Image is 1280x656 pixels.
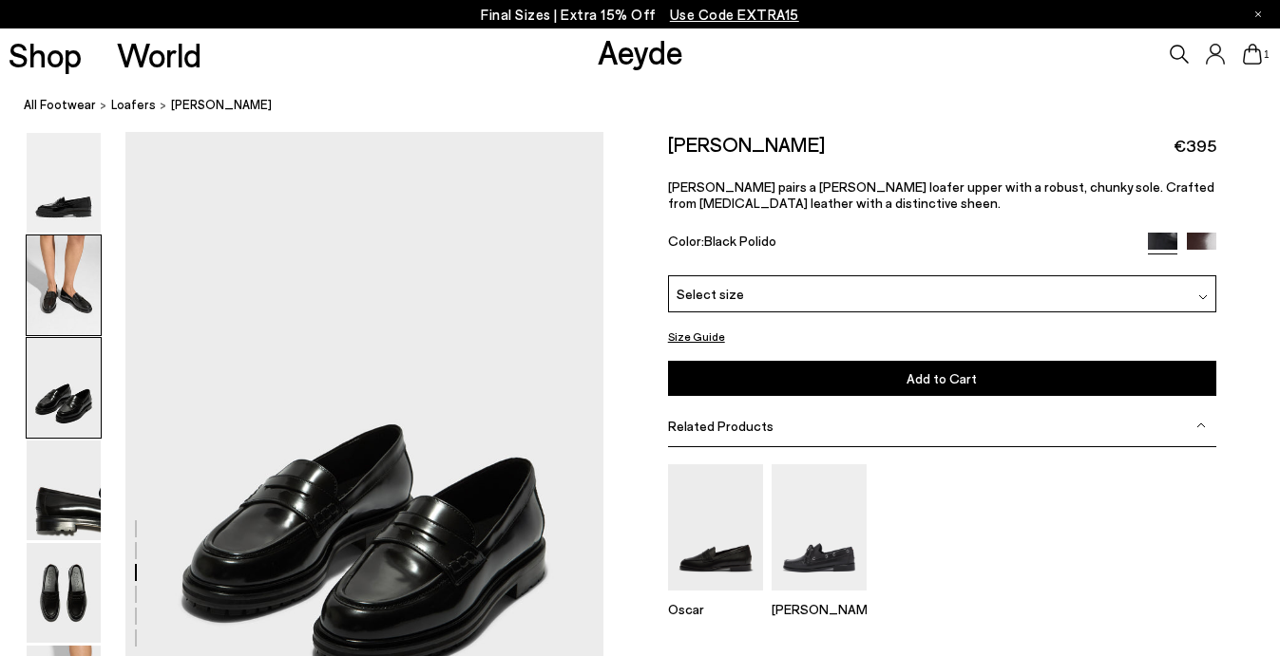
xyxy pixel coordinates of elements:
[27,235,101,335] img: Leon Loafers - Image 2
[668,361,1216,396] button: Add to Cart
[1198,292,1208,302] img: svg%3E
[24,95,96,115] a: All Footwear
[772,601,867,617] p: [PERSON_NAME]
[668,577,763,617] a: Oscar Leather Loafers Oscar
[27,133,101,233] img: Leon Loafers - Image 1
[668,418,774,434] span: Related Products
[117,38,201,71] a: World
[772,577,867,617] a: Harris Leather Moccasin Flats [PERSON_NAME]
[27,440,101,540] img: Leon Loafers - Image 4
[9,38,82,71] a: Shop
[1196,421,1206,430] img: svg%3E
[111,97,156,112] span: Loafers
[704,233,776,249] span: Black Polido
[1262,49,1271,60] span: 1
[677,284,744,304] span: Select size
[27,338,101,438] img: Leon Loafers - Image 3
[1243,44,1262,65] a: 1
[668,132,825,156] h2: [PERSON_NAME]
[668,464,763,590] img: Oscar Leather Loafers
[481,3,799,27] p: Final Sizes | Extra 15% Off
[668,601,763,617] p: Oscar
[171,95,272,115] span: [PERSON_NAME]
[111,95,156,115] a: Loafers
[772,464,867,590] img: Harris Leather Moccasin Flats
[670,6,799,23] span: Navigate to /collections/ss25-final-sizes
[668,325,725,348] button: Size Guide
[668,233,1131,254] div: Color:
[598,31,683,71] a: Aeyde
[27,543,101,643] img: Leon Loafers - Image 5
[24,80,1280,132] nav: breadcrumb
[1174,134,1216,158] span: €395
[907,370,977,386] span: Add to Cart
[668,178,1216,211] p: [PERSON_NAME] pairs a [PERSON_NAME] loafer upper with a robust, chunky sole. Crafted from [MEDICA...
